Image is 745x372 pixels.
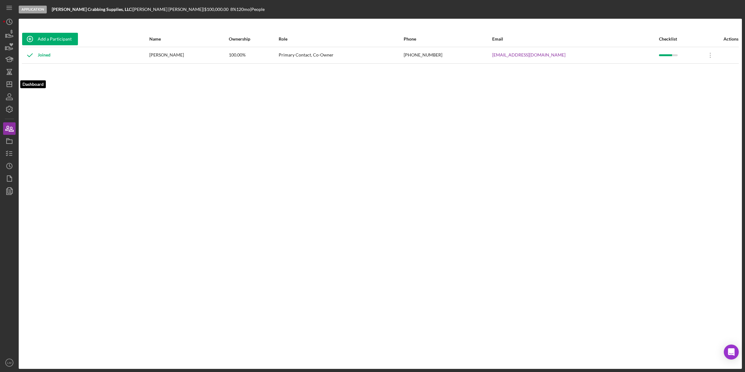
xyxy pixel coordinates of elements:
a: [EMAIL_ADDRESS][DOMAIN_NAME] [492,52,565,57]
div: $100,000.00 [204,7,230,12]
text: LM [7,361,11,365]
div: Name [149,37,228,42]
button: Add a Participant [22,33,78,45]
div: [PERSON_NAME] [149,47,228,63]
div: Add a Participant [38,33,72,45]
div: Application [19,6,47,13]
div: 8 % [230,7,236,12]
div: Primary Contact, Co-Owner [279,47,403,63]
div: 100.00% [229,47,278,63]
div: Checklist [659,37,702,42]
div: Role [279,37,403,42]
div: Actions [703,37,738,42]
div: Joined [22,47,50,63]
div: Ownership [229,37,278,42]
div: | [52,7,133,12]
div: [PERSON_NAME] [PERSON_NAME] | [133,7,204,12]
div: Email [492,37,658,42]
div: [PHONE_NUMBER] [404,47,492,63]
button: LM [3,356,16,369]
div: Phone [404,37,492,42]
div: Open Intercom Messenger [724,345,739,360]
div: | People [250,7,265,12]
b: [PERSON_NAME] Crabbing Supplies, LLC [52,7,132,12]
div: 120 mo [236,7,250,12]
